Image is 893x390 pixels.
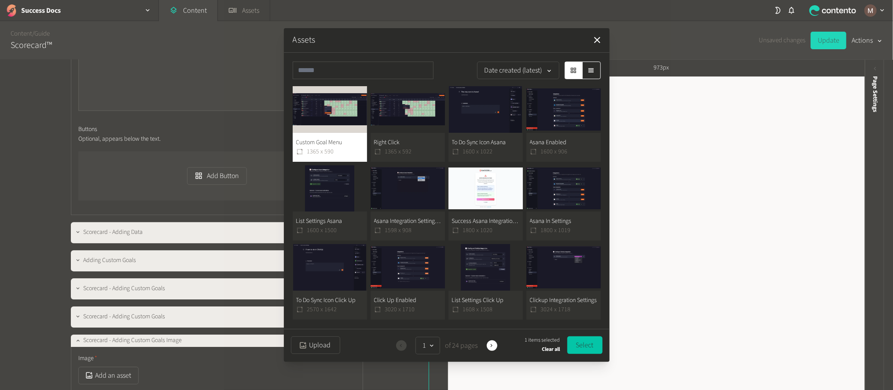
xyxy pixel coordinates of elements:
[444,340,478,351] span: of 24 pages
[415,337,440,354] button: 1
[542,344,560,355] button: Clear all
[293,33,316,47] button: Assets
[477,62,559,79] button: Date created (latest)
[567,336,603,354] button: Select
[291,336,340,354] button: Upload
[525,336,560,344] span: 1 items selected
